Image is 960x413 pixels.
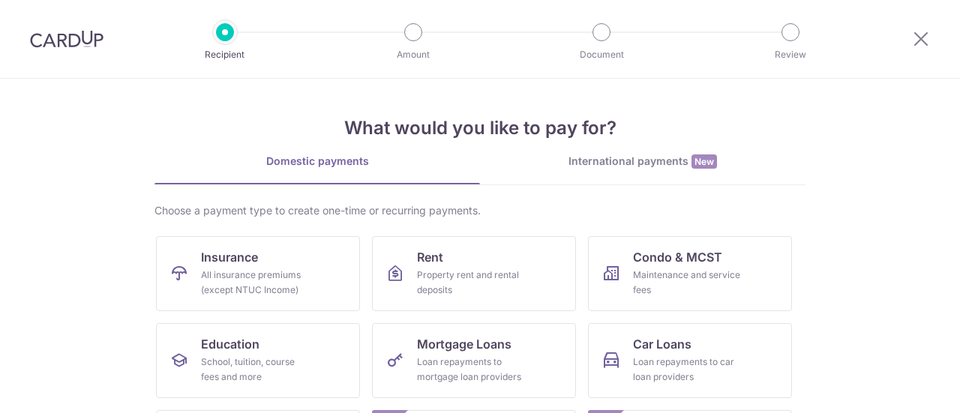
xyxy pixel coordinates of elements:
img: CardUp [30,30,103,48]
a: InsuranceAll insurance premiums (except NTUC Income) [156,236,360,311]
a: Condo & MCSTMaintenance and service fees [588,236,792,311]
div: Loan repayments to car loan providers [633,355,741,385]
a: EducationSchool, tuition, course fees and more [156,323,360,398]
div: International payments [480,154,805,169]
div: All insurance premiums (except NTUC Income) [201,268,309,298]
span: Mortgage Loans [417,335,511,353]
span: Condo & MCST [633,248,722,266]
span: Rent [417,248,443,266]
span: Car Loans [633,335,691,353]
div: Maintenance and service fees [633,268,741,298]
a: RentProperty rent and rental deposits [372,236,576,311]
a: Car LoansLoan repayments to car loan providers [588,323,792,398]
div: School, tuition, course fees and more [201,355,309,385]
div: Choose a payment type to create one-time or recurring payments. [154,203,805,218]
p: Document [546,47,657,62]
p: Review [735,47,846,62]
a: Mortgage LoansLoan repayments to mortgage loan providers [372,323,576,398]
span: Education [201,335,259,353]
span: New [691,154,717,169]
span: Insurance [201,248,258,266]
div: Domestic payments [154,154,480,169]
p: Amount [358,47,469,62]
div: Loan repayments to mortgage loan providers [417,355,525,385]
h4: What would you like to pay for? [154,115,805,142]
div: Property rent and rental deposits [417,268,525,298]
p: Recipient [169,47,280,62]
